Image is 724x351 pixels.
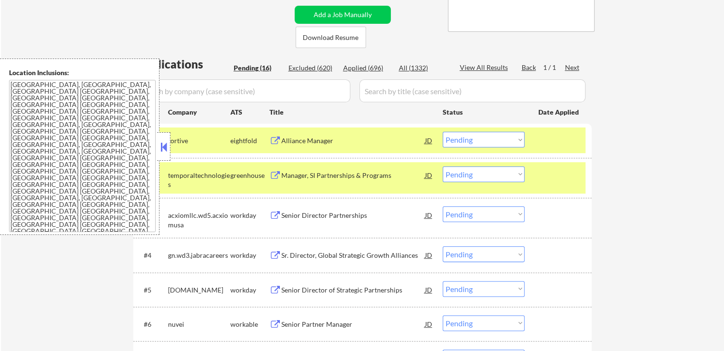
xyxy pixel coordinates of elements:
div: fortive [168,136,230,146]
div: ATS [230,107,269,117]
div: #5 [144,285,160,295]
div: All (1332) [399,63,446,73]
div: workday [230,211,269,220]
div: #4 [144,251,160,260]
input: Search by company (case sensitive) [136,79,350,102]
div: Back [522,63,537,72]
div: Next [565,63,580,72]
button: Download Resume [296,27,366,48]
button: Add a Job Manually [295,6,391,24]
div: Senior Director Partnerships [281,211,425,220]
div: Applied (696) [343,63,391,73]
div: JD [424,315,434,332]
div: Applications [136,58,230,70]
div: Sr. Director, Global Strategic Growth Alliances [281,251,425,260]
div: [DOMAIN_NAME] [168,285,230,295]
div: Excluded (620) [288,63,336,73]
div: View All Results [460,63,511,72]
div: JD [424,281,434,298]
div: Pending (16) [234,63,281,73]
div: Manager, SI Partnerships & Programs [281,171,425,180]
div: acxiomllc.wd5.acxiomusa [168,211,230,229]
div: Senior Director of Strategic Partnerships [281,285,425,295]
div: workday [230,285,269,295]
div: JD [424,166,434,184]
input: Search by title (case sensitive) [359,79,585,102]
div: Title [269,107,434,117]
div: nuvei [168,320,230,329]
div: gn.wd3.jabracareers [168,251,230,260]
div: 1 / 1 [543,63,565,72]
div: workable [230,320,269,329]
div: Date Applied [538,107,580,117]
div: greenhouse [230,171,269,180]
div: eightfold [230,136,269,146]
div: Location Inclusions: [9,68,156,78]
div: temporaltechnologies [168,171,230,189]
div: Senior Partner Manager [281,320,425,329]
div: Company [168,107,230,117]
div: JD [424,246,434,263]
div: workday [230,251,269,260]
div: #6 [144,320,160,329]
div: JD [424,132,434,149]
div: Alliance Manager [281,136,425,146]
div: Status [443,103,525,120]
div: JD [424,206,434,224]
